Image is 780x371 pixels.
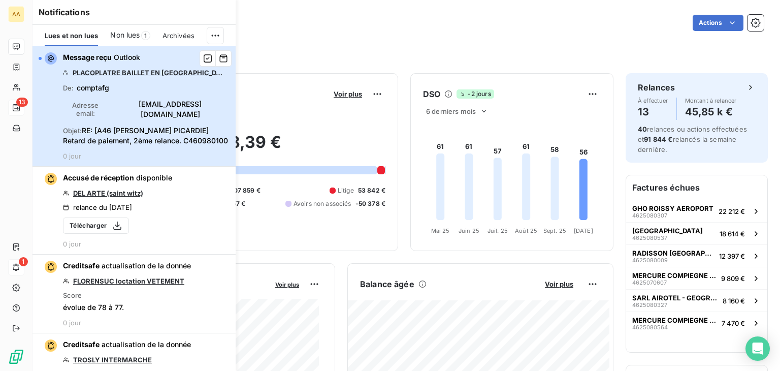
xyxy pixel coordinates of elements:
[111,99,230,119] span: [EMAIL_ADDRESS][DOMAIN_NAME]
[638,98,668,104] span: À effectuer
[63,319,81,327] span: 0 jour
[162,32,194,40] span: Archivées
[721,274,745,283] span: 9 809 €
[73,277,184,285] a: FLORENSUC loctation VETEMENT
[685,104,737,120] h4: 45,85 k €
[720,230,745,238] span: 18 614 €
[102,261,191,270] span: actualisation de la donnée
[626,200,767,222] button: GHO ROISSY AEROPORT462508030722 212 €
[331,89,365,99] button: Voir plus
[275,281,299,288] span: Voir plus
[77,83,109,93] span: comptafg
[63,53,112,61] span: Message reçu
[457,89,494,99] span: -2 jours
[8,6,24,22] div: AA
[223,186,261,195] span: 2 007 859 €
[32,167,236,255] button: Accusé de réception disponibleDEL ARTE (saint witz)relance du [DATE]Télécharger0 jour
[334,90,362,98] span: Voir plus
[722,319,745,327] span: 7 470 €
[32,46,236,167] button: Message reçu OutlookPLACOPLATRE BAILLET EN [GEOGRAPHIC_DATA]De:comptafgAdresse email:[EMAIL_ADDRE...
[632,302,667,308] span: 4625080327
[638,125,647,133] span: 40
[16,98,28,107] span: 13
[63,240,81,248] span: 0 jour
[8,349,24,365] img: Logo LeanPay
[63,218,129,234] button: Télécharger
[45,32,98,40] span: Lues et non lues
[360,278,414,290] h6: Balance âgée
[515,227,537,234] tspan: Août 25
[545,280,573,288] span: Voir plus
[63,340,100,349] span: Creditsafe
[355,199,385,208] span: -50 378 €
[63,291,82,299] span: Score
[136,173,172,182] span: disponible
[626,175,767,200] h6: Factures échues
[63,127,82,135] span: Objet :
[543,227,566,234] tspan: Sept. 25
[626,312,767,334] button: MERCURE COMPIEGNE - STGHC46250805647 470 €
[574,227,593,234] tspan: [DATE]
[638,104,668,120] h4: 13
[102,340,191,349] span: actualisation de la donnée
[626,222,767,244] button: [GEOGRAPHIC_DATA]462508053718 614 €
[423,88,440,100] h6: DSO
[638,125,747,153] span: relances ou actions effectuées et relancés la semaine dernière.
[632,324,668,330] span: 4625080564
[632,227,703,235] span: [GEOGRAPHIC_DATA]
[632,212,667,219] span: 4625080307
[626,267,767,289] button: MERCURE COMPIEGNE - STGHC46250706079 809 €
[626,289,767,312] button: SARL AIROTEL - GEOGRAPHOTEL46250803278 160 €
[431,227,450,234] tspan: Mai 25
[358,186,385,195] span: 53 842 €
[632,257,668,263] span: 4625080009
[63,84,74,92] span: De :
[110,30,140,40] span: Non lues
[644,135,672,143] span: 91 844 €
[632,204,713,212] span: GHO ROISSY AEROPORT
[63,101,108,117] span: Adresse email :
[63,302,124,313] span: évolue de 78 à 77.
[63,261,100,270] span: Creditsafe
[632,235,667,241] span: 4625080537
[693,15,743,31] button: Actions
[39,6,230,18] h6: Notifications
[32,255,236,333] button: Creditsafe actualisation de la donnéeFLORENSUC loctation VETEMENTScoreévolue de 78 à 77.0 jour
[459,227,479,234] tspan: Juin 25
[63,152,81,160] span: 0 jour
[73,189,143,197] a: DEL ARTE (saint witz)
[632,280,667,286] span: 4625070607
[426,107,476,115] span: 6 derniers mois
[63,203,132,211] div: relance du [DATE]
[63,173,134,182] span: Accusé de réception
[114,53,140,61] span: Outlook
[719,207,745,215] span: 22 212 €
[487,227,508,234] tspan: Juil. 25
[73,69,225,77] a: PLACOPLATRE BAILLET EN [GEOGRAPHIC_DATA]
[63,126,228,145] span: RE: [A46 [PERSON_NAME] PICARDIE] Retard de paiement, 2ème relance. C460980100
[632,316,718,324] span: MERCURE COMPIEGNE - STGHC
[632,271,717,280] span: MERCURE COMPIEGNE - STGHC
[632,249,715,257] span: RADISSON [GEOGRAPHIC_DATA] LE BOURGET
[141,31,150,40] span: 1
[626,244,767,267] button: RADISSON [GEOGRAPHIC_DATA] LE BOURGET462508000912 397 €
[542,280,576,289] button: Voir plus
[272,280,302,289] button: Voir plus
[632,294,719,302] span: SARL AIROTEL - GEOGRAPHOTEL
[719,252,745,260] span: 12 397 €
[73,356,152,364] a: TROSLY INTERMARCHE
[294,199,351,208] span: Avoirs non associés
[338,186,354,195] span: Litige
[685,98,737,104] span: Montant à relancer
[745,336,770,361] div: Open Intercom Messenger
[638,81,675,94] h6: Relances
[723,297,745,305] span: 8 160 €
[19,257,28,266] span: 1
